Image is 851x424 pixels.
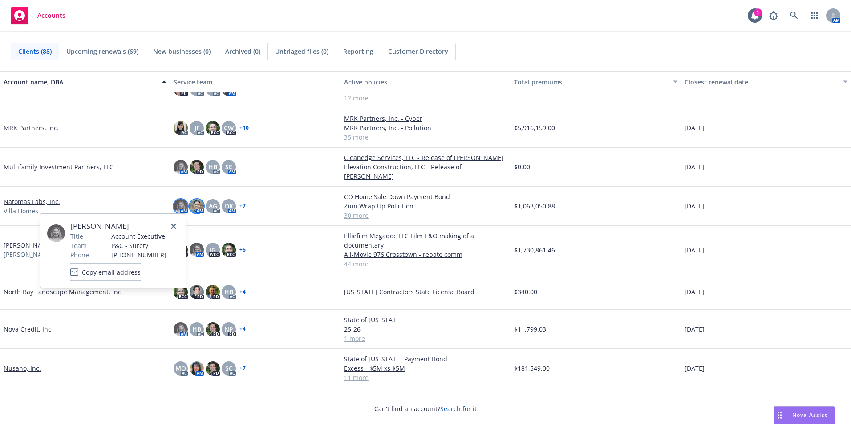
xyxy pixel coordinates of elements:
[685,201,705,211] span: [DATE]
[82,268,141,277] span: Copy email address
[224,324,233,334] span: NP
[70,241,87,250] span: Team
[111,250,166,260] span: [PHONE_NUMBER]
[344,77,507,87] div: Active policies
[225,162,232,172] span: SE
[206,285,220,299] img: photo
[239,289,246,295] a: + 4
[514,201,555,211] span: $1,063,050.88
[70,232,83,241] span: Title
[190,285,204,299] img: photo
[275,47,328,56] span: Untriaged files (0)
[511,71,681,92] button: Total premiums
[195,123,199,132] span: JF
[210,245,216,255] span: JG
[239,247,246,252] a: + 6
[225,201,233,211] span: DK
[239,366,246,371] a: + 7
[344,132,507,142] a: 35 more
[175,364,186,373] span: MQ
[685,123,705,132] span: [DATE]
[70,263,141,281] button: Copy email address
[774,407,785,424] div: Drag to move
[344,93,507,103] a: 12 more
[4,77,157,87] div: Account name, DBA
[153,47,211,56] span: New businesses (0)
[344,334,507,343] a: 1 more
[174,285,188,299] img: photo
[4,250,81,259] span: [PERSON_NAME] Presents
[514,162,530,172] span: $0.00
[224,287,233,296] span: HB
[4,364,41,373] a: Nusano, Inc.
[344,315,507,324] a: State of [US_STATE]
[343,47,373,56] span: Reporting
[174,322,188,336] img: photo
[239,327,246,332] a: + 4
[239,204,246,209] a: + 7
[225,47,260,56] span: Archived (0)
[4,197,60,206] a: Natomas Labs, Inc.
[190,243,204,257] img: photo
[4,162,113,172] a: Multifamily Investment Partners, LLC
[174,121,188,135] img: photo
[344,231,507,250] a: Elliefilm Megadoc LLC Film E&O making of a documentary
[190,361,204,376] img: photo
[225,364,233,373] span: SC
[344,201,507,211] a: Zuni Wrap Up Pollution
[224,123,234,132] span: CW
[685,245,705,255] span: [DATE]
[685,162,705,172] span: [DATE]
[66,47,138,56] span: Upcoming renewals (69)
[685,364,705,373] span: [DATE]
[4,287,123,296] a: North Bay Landscape Management, Inc.
[174,160,188,174] img: photo
[206,361,220,376] img: photo
[514,287,537,296] span: $340.00
[18,47,52,56] span: Clients (88)
[70,221,166,232] span: [PERSON_NAME]
[206,322,220,336] img: photo
[7,3,69,28] a: Accounts
[208,162,217,172] span: HB
[785,7,803,24] a: Search
[514,77,667,87] div: Total premiums
[344,287,507,296] a: [US_STATE] Contractors State License Board
[685,287,705,296] span: [DATE]
[168,221,179,232] a: close
[111,232,166,241] span: Account Executive
[754,8,762,16] div: 1
[190,199,204,213] img: photo
[47,224,65,242] img: employee photo
[344,259,507,268] a: 44 more
[239,125,249,131] a: + 10
[340,71,511,92] button: Active policies
[37,12,65,19] span: Accounts
[514,245,555,255] span: $1,730,861.46
[685,324,705,334] span: [DATE]
[192,324,201,334] span: HB
[792,411,827,419] span: Nova Assist
[344,153,507,162] a: Cleanedge Services, LLC - Release of [PERSON_NAME]
[170,71,340,92] button: Service team
[344,373,507,382] a: 11 more
[206,121,220,135] img: photo
[774,406,835,424] button: Nova Assist
[514,123,555,132] span: $5,916,159.00
[806,7,823,24] a: Switch app
[514,364,550,373] span: $181,549.00
[765,7,782,24] a: Report a Bug
[4,240,110,250] a: [PERSON_NAME] Estate Winery, Inc.
[344,250,507,259] a: All-Movie 976 Crosstown - rebate comm
[4,206,38,216] span: Villa Homes
[344,162,507,181] a: Elevation Construction, LLC - Release of [PERSON_NAME]
[440,404,477,413] a: Search for it
[190,160,204,174] img: photo
[374,404,477,413] span: Can't find an account?
[4,324,51,334] a: Nova Credit, Inc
